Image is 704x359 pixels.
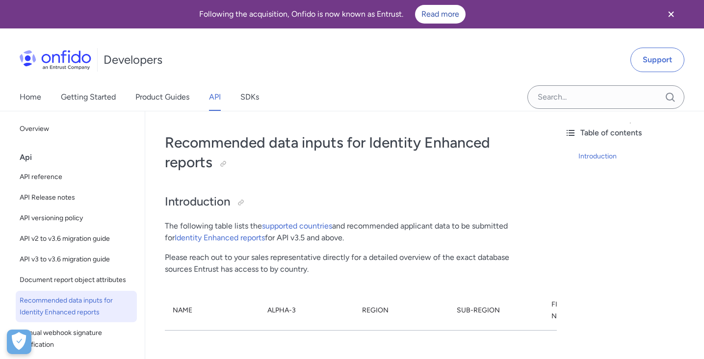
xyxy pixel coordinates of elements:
span: API versioning policy [20,212,133,224]
span: Overview [20,123,133,135]
div: Api [20,148,141,167]
img: Onfido Logo [20,50,91,70]
button: Close banner [653,2,689,26]
a: Overview [16,119,137,139]
p: Please reach out to your sales representative directly for a detailed overview of the exact datab... [165,252,537,275]
a: API [209,83,221,111]
a: API Release notes [16,188,137,207]
a: Identity Enhanced reports [175,233,265,242]
a: API reference [16,167,137,187]
a: Getting Started [61,83,116,111]
span: API v3 to v3.6 migration guide [20,254,133,265]
span: Manual webhook signature verification [20,327,133,351]
a: Document report object attributes [16,270,137,290]
th: Sub-Region [449,291,544,331]
span: API v2 to v3.6 migration guide [20,233,133,245]
a: Manual webhook signature verification [16,323,137,355]
p: The following table lists the and recommended applicant data to be submitted for for API v3.5 and... [165,220,537,244]
a: SDKs [240,83,259,111]
th: First Name [544,291,591,331]
div: Following the acquisition, Onfido is now known as Entrust. [12,5,653,24]
span: API Release notes [20,192,133,204]
button: Open Preferences [7,330,31,354]
a: Recommended data inputs for Identity Enhanced reports [16,291,137,322]
span: Recommended data inputs for Identity Enhanced reports [20,295,133,318]
h1: Developers [104,52,162,68]
a: API v3 to v3.6 migration guide [16,250,137,269]
svg: Close banner [665,8,677,20]
a: Support [630,48,684,72]
span: Document report object attributes [20,274,133,286]
th: Name [165,291,260,331]
a: Home [20,83,41,111]
div: Cookie Preferences [7,330,31,354]
a: Introduction [578,151,696,162]
span: API reference [20,171,133,183]
input: Onfido search input field [527,85,684,109]
a: API versioning policy [16,208,137,228]
a: supported countries [262,221,332,231]
div: Table of contents [565,127,696,139]
a: API v2 to v3.6 migration guide [16,229,137,249]
th: Region [354,291,449,331]
th: Alpha-3 [260,291,354,331]
h1: Recommended data inputs for Identity Enhanced reports [165,133,537,172]
h2: Introduction [165,194,537,210]
a: Read more [415,5,466,24]
a: Product Guides [135,83,189,111]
